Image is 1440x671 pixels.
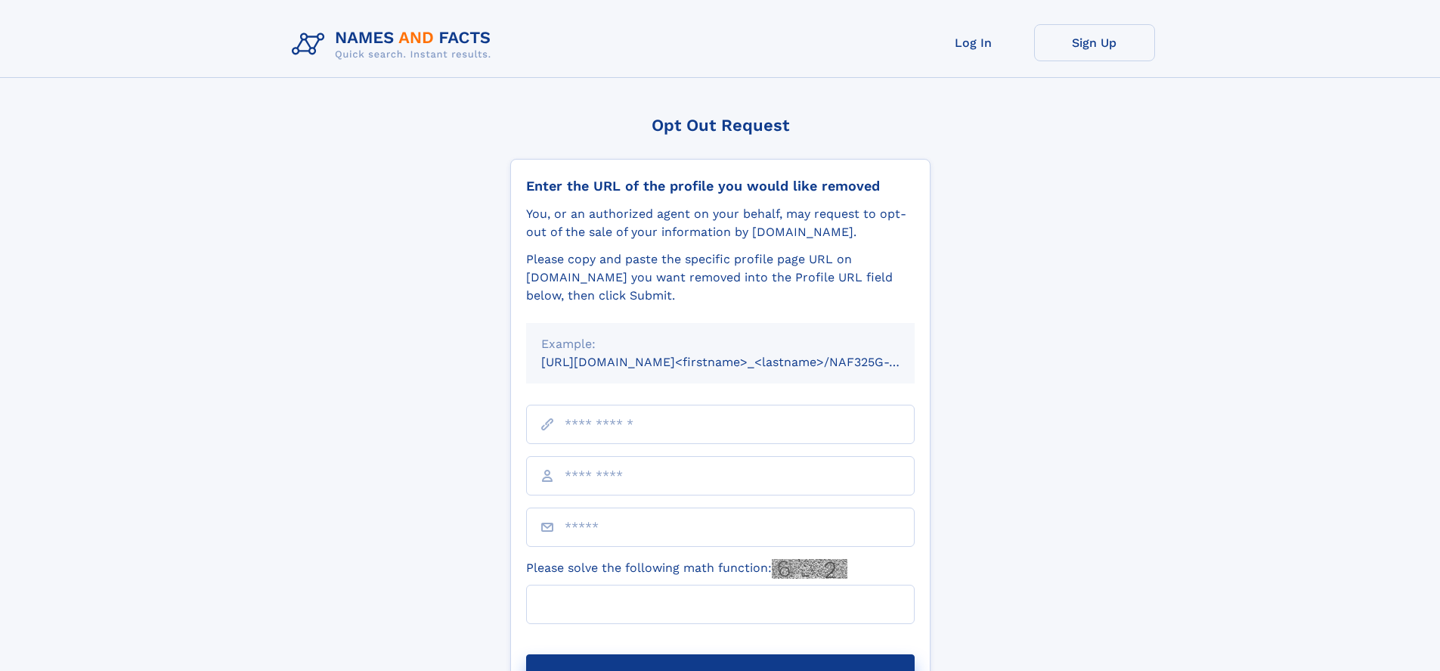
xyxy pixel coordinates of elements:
[541,335,900,353] div: Example:
[541,355,943,369] small: [URL][DOMAIN_NAME]<firstname>_<lastname>/NAF325G-xxxxxxxx
[1034,24,1155,61] a: Sign Up
[526,178,915,194] div: Enter the URL of the profile you would like removed
[526,559,847,579] label: Please solve the following math function:
[913,24,1034,61] a: Log In
[286,24,503,65] img: Logo Names and Facts
[526,205,915,241] div: You, or an authorized agent on your behalf, may request to opt-out of the sale of your informatio...
[526,250,915,305] div: Please copy and paste the specific profile page URL on [DOMAIN_NAME] you want removed into the Pr...
[510,116,931,135] div: Opt Out Request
